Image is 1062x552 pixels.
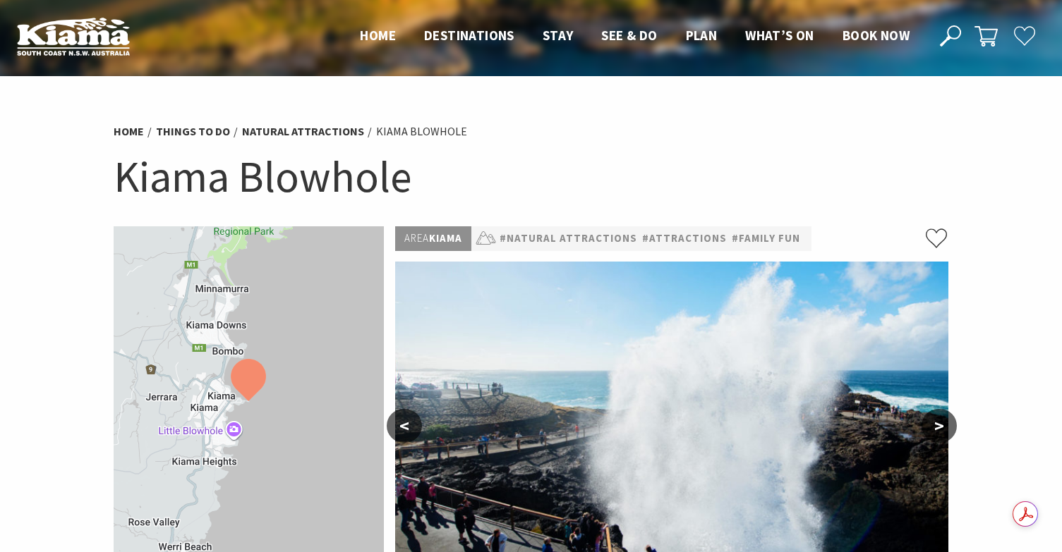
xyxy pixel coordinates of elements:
a: Home [114,124,144,139]
button: < [387,409,422,443]
span: Destinations [424,27,514,44]
nav: Main Menu [346,25,924,48]
span: Home [360,27,396,44]
span: Stay [543,27,574,44]
p: Kiama [395,226,471,251]
span: Area [404,231,429,245]
a: #Attractions [642,230,727,247]
a: Natural Attractions [242,124,364,139]
button: > [922,409,957,443]
h1: Kiama Blowhole [114,148,949,205]
span: Book now [843,27,910,44]
li: Kiama Blowhole [376,123,467,141]
img: Kiama Logo [17,17,130,56]
span: What’s On [745,27,814,44]
a: #Family Fun [732,230,800,247]
span: See & Do [601,27,657,44]
span: Plan [686,27,718,44]
a: Things To Do [156,124,230,139]
a: #Natural Attractions [500,230,637,247]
